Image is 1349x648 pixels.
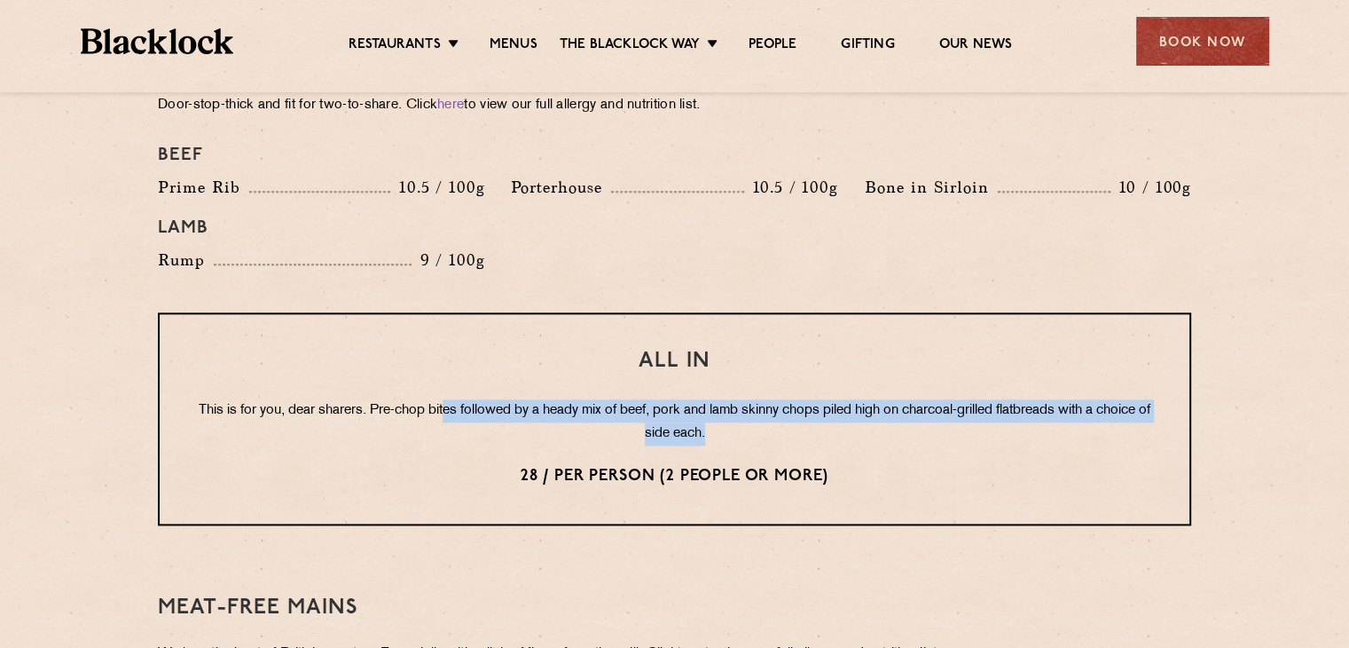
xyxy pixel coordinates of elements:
[1110,176,1191,199] p: 10 / 100g
[490,36,537,56] a: Menus
[749,36,796,56] a: People
[158,145,1191,166] h4: Beef
[158,175,249,200] p: Prime Rib
[841,36,894,56] a: Gifting
[939,36,1013,56] a: Our News
[744,176,838,199] p: 10.5 / 100g
[158,597,1191,620] h3: Meat-Free mains
[349,36,441,56] a: Restaurants
[158,217,1191,239] h4: Lamb
[511,175,611,200] p: Porterhouse
[195,350,1154,373] h3: All In
[158,93,1191,118] p: Door-stop-thick and fit for two-to-share. Click to view our full allergy and nutrition list.
[81,28,234,54] img: BL_Textured_Logo-footer-cropped.svg
[560,36,700,56] a: The Blacklock Way
[865,175,998,200] p: Bone in Sirloin
[195,465,1154,488] p: 28 / per person (2 people or more)
[390,176,484,199] p: 10.5 / 100g
[437,99,464,112] a: here
[158,248,214,273] p: Rump
[412,249,485,272] p: 9 / 100g
[195,399,1154,446] p: This is for you, dear sharers. Pre-chop bites followed by a heady mix of beef, pork and lamb skin...
[1136,17,1269,66] div: Book Now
